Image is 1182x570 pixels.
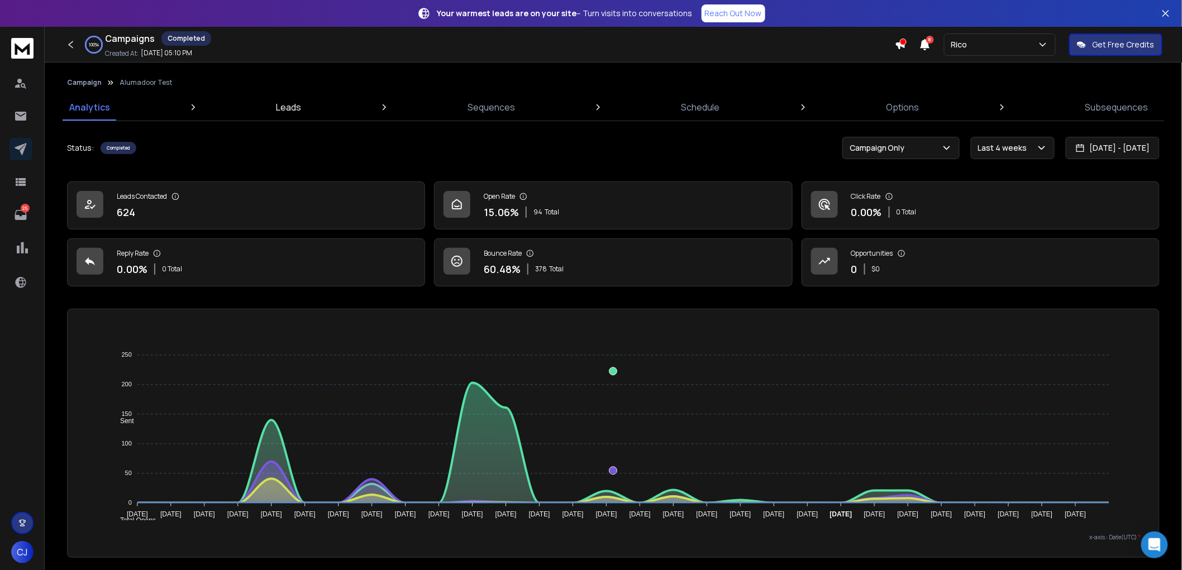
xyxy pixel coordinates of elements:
p: Bounce Rate [484,249,522,258]
tspan: 250 [122,352,132,358]
tspan: [DATE] [998,510,1019,518]
tspan: [DATE] [328,510,349,518]
tspan: [DATE] [864,510,885,518]
tspan: [DATE] [1032,510,1053,518]
div: Open Intercom Messenger [1141,531,1168,558]
span: 378 [535,265,547,274]
tspan: [DATE] [596,510,617,518]
p: Click Rate [851,192,881,201]
p: Sequences [468,100,515,114]
h1: Campaigns [105,32,155,45]
button: Get Free Credits [1069,33,1162,56]
p: 25 [21,204,30,213]
strong: Your warmest leads are on your site [437,8,577,18]
p: 100 % [89,41,99,48]
span: 8 [926,36,934,44]
tspan: [DATE] [495,510,517,518]
span: Total [549,265,564,274]
tspan: [DATE] [227,510,249,518]
tspan: [DATE] [261,510,282,518]
a: Options [879,94,926,121]
tspan: [DATE] [630,510,651,518]
p: Leads [277,100,302,114]
tspan: [DATE] [361,510,383,518]
tspan: [DATE] [395,510,416,518]
span: Sent [112,417,134,425]
tspan: 0 [128,500,132,506]
p: x-axis : Date(UTC) [85,533,1141,542]
div: Completed [101,142,136,154]
img: logo [11,38,34,59]
p: 0.00 % [117,261,147,277]
p: – Turn visits into conversations [437,8,693,19]
a: Reply Rate0.00%0 Total [67,238,425,286]
tspan: 50 [125,470,132,477]
tspan: [DATE] [797,510,818,518]
p: Alumadoor Test [120,78,172,87]
button: CJ [11,541,34,563]
tspan: [DATE] [830,510,852,518]
a: Bounce Rate60.48%378Total [434,238,792,286]
tspan: [DATE] [965,510,986,518]
p: 624 [117,204,135,220]
tspan: [DATE] [462,510,483,518]
span: Total Opens [112,516,156,524]
tspan: [DATE] [160,510,182,518]
p: 60.48 % [484,261,521,277]
p: Leads Contacted [117,192,167,201]
a: Opportunities0$0 [802,238,1160,286]
p: 15.06 % [484,204,519,220]
a: Reach Out Now [702,4,765,22]
tspan: [DATE] [663,510,684,518]
tspan: [DATE] [294,510,316,518]
p: Analytics [69,100,110,114]
a: 25 [9,204,32,226]
tspan: [DATE] [730,510,751,518]
p: Campaign Only [850,142,909,154]
tspan: [DATE] [1065,510,1086,518]
p: Opportunities [851,249,893,258]
tspan: [DATE] [529,510,550,518]
p: Created At: [105,49,139,58]
span: 94 [533,208,542,217]
p: Rico [951,39,972,50]
a: Click Rate0.00%0 Total [802,181,1160,229]
p: Get Free Credits [1093,39,1155,50]
tspan: 100 [122,440,132,447]
p: 0 [851,261,857,277]
tspan: [DATE] [764,510,785,518]
p: 0.00 % [851,204,882,220]
p: [DATE] 05:10 PM [141,49,192,58]
a: Analytics [63,94,117,121]
p: Reach Out Now [705,8,762,19]
tspan: [DATE] [563,510,584,518]
tspan: [DATE] [127,510,148,518]
tspan: 200 [122,381,132,388]
p: Last 4 weeks [978,142,1032,154]
button: Campaign [67,78,102,87]
button: [DATE] - [DATE] [1066,137,1160,159]
p: Reply Rate [117,249,149,258]
a: Open Rate15.06%94Total [434,181,792,229]
a: Sequences [461,94,522,121]
a: Subsequences [1079,94,1155,121]
p: Schedule [681,100,720,114]
tspan: [DATE] [697,510,718,518]
a: Schedule [675,94,727,121]
p: Open Rate [484,192,515,201]
p: Subsequences [1085,100,1148,114]
span: Total [545,208,559,217]
tspan: [DATE] [194,510,215,518]
p: Options [886,100,919,114]
p: $ 0 [872,265,880,274]
p: Status: [67,142,94,154]
tspan: [DATE] [931,510,952,518]
tspan: 150 [122,411,132,418]
div: Completed [161,31,211,46]
tspan: [DATE] [898,510,919,518]
tspan: [DATE] [428,510,450,518]
a: Leads [270,94,308,121]
p: 0 Total [897,208,917,217]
